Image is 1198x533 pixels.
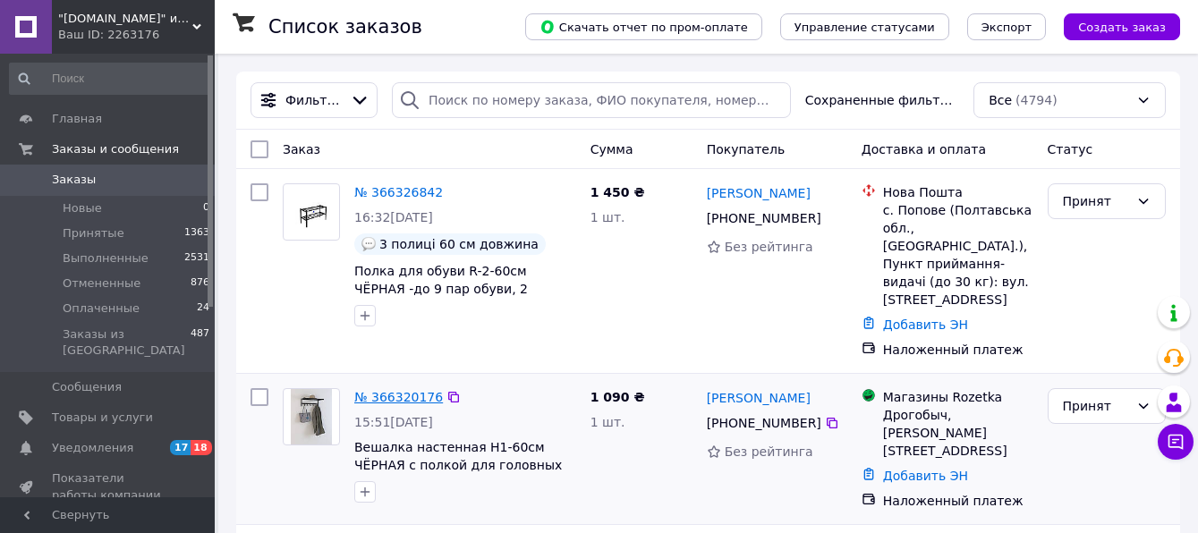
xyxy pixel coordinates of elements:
[883,388,1033,406] div: Магазины Rozetka
[883,406,1033,460] div: Дрогобыч, [PERSON_NAME][STREET_ADDRESS]
[52,440,133,456] span: Уведомления
[58,11,192,27] span: "vts1.com.ua" интернет магазин мебели
[780,13,949,40] button: Управление статусами
[725,444,813,459] span: Без рейтинга
[63,300,140,317] span: Оплаченные
[794,21,935,34] span: Управление статусами
[63,326,191,359] span: Заказы из [GEOGRAPHIC_DATA]
[268,16,422,38] h1: Список заказов
[883,469,968,483] a: Добавить ЭН
[52,172,96,188] span: Заказы
[591,415,625,429] span: 1 шт.
[883,492,1033,510] div: Наложенный платеж
[291,184,333,240] img: Фото товару
[379,237,539,251] span: 3 полиці 60 см довжина
[883,201,1033,309] div: с. Попове (Полтавська обл., [GEOGRAPHIC_DATA].), Пункт приймання-видачі (до 30 кг): вул. [STREET_...
[989,91,1012,109] span: Все
[52,379,122,395] span: Сообщения
[197,300,209,317] span: 24
[591,142,633,157] span: Сумма
[203,200,209,216] span: 0
[967,13,1046,40] button: Экспорт
[63,250,149,266] span: Выполненные
[591,185,645,199] span: 1 450 ₴
[591,210,625,224] span: 1 шт.
[283,183,340,241] a: Фото товару
[883,317,968,332] a: Добавить ЭН
[63,275,140,292] span: Отмененные
[354,415,433,429] span: 15:51[DATE]
[805,91,959,109] span: Сохраненные фильтры:
[283,142,320,157] span: Заказ
[354,264,542,332] a: Полка для обуви R-2-60см ЧЁРНАЯ -до 9 пар обуви, 2 зонтодержателя (металлическая, разборная)
[191,275,209,292] span: 876
[1015,93,1058,107] span: (4794)
[392,82,791,118] input: Поиск по номеру заказа, ФИО покупателя, номеру телефона, Email, номеру накладной
[170,440,191,455] span: 17
[9,63,211,95] input: Поиск
[354,440,562,508] a: Вешалка настенная Н1-60см ЧЁРНАЯ с полкой для головных уборов (металлическая, разборная)
[707,184,811,202] a: [PERSON_NAME]
[52,470,166,503] span: Показатели работы компании
[63,200,102,216] span: Новые
[1048,142,1093,157] span: Статус
[707,142,786,157] span: Покупатель
[63,225,124,241] span: Принятые
[361,237,376,251] img: :speech_balloon:
[540,19,748,35] span: Скачать отчет по пром-оплате
[52,111,102,127] span: Главная
[1158,424,1194,460] button: Чат с покупателем
[703,410,825,436] div: [PHONE_NUMBER]
[1063,396,1129,416] div: Принят
[184,250,209,266] span: 2531
[52,410,153,426] span: Товары и услуги
[883,341,1033,359] div: Наложенный платеж
[58,27,215,43] div: Ваш ID: 2263176
[981,21,1032,34] span: Экспорт
[291,389,333,444] img: Фото товару
[52,141,179,157] span: Заказы и сообщения
[354,390,443,404] a: № 366320176
[191,326,209,359] span: 487
[354,185,443,199] a: № 366326842
[883,183,1033,201] div: Нова Пошта
[283,388,340,445] a: Фото товару
[1078,21,1166,34] span: Создать заказ
[191,440,211,455] span: 18
[1063,191,1129,211] div: Принят
[707,389,811,407] a: [PERSON_NAME]
[725,240,813,254] span: Без рейтинга
[354,210,433,224] span: 16:32[DATE]
[184,225,209,241] span: 1363
[591,390,645,404] span: 1 090 ₴
[1064,13,1180,40] button: Создать заказ
[525,13,762,40] button: Скачать отчет по пром-оплате
[285,91,343,109] span: Фильтры
[1046,19,1180,33] a: Создать заказ
[703,206,825,231] div: [PHONE_NUMBER]
[862,142,986,157] span: Доставка и оплата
